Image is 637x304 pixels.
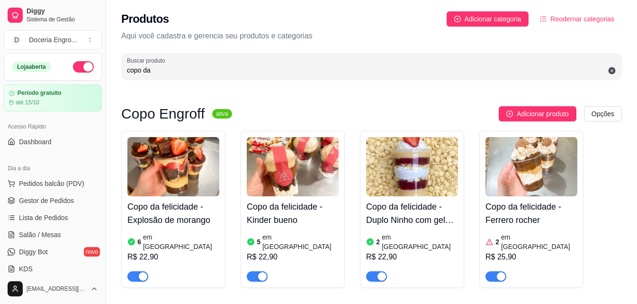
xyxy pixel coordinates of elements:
[366,137,458,196] img: product-image
[73,61,94,73] button: Alterar Status
[454,16,461,22] span: plus-circle
[212,109,232,119] sup: ativa
[592,109,614,119] span: Opções
[16,99,39,106] article: até 15/10
[499,106,576,121] button: Adicionar produto
[517,109,569,119] span: Adicionar produto
[485,251,577,263] div: R$ 25,90
[4,277,102,300] button: [EMAIL_ADDRESS][DOMAIN_NAME]
[4,4,102,27] a: DiggySistema de Gestão
[121,108,205,120] h3: Copo Engroff
[127,137,219,196] img: product-image
[19,213,68,222] span: Lista de Pedidos
[4,176,102,191] button: Pedidos balcão (PDV)
[257,237,260,247] article: 5
[127,200,219,227] h4: Copo da felicidade - Explosão de morango
[19,247,48,257] span: Diggy Bot
[4,193,102,208] a: Gestor de Pedidos
[4,261,102,276] a: KDS
[12,62,51,72] div: Loja aberta
[121,11,169,27] h2: Produtos
[485,200,577,227] h4: Copo da felicidade - Ferrero rocher
[19,196,74,205] span: Gestor de Pedidos
[27,7,98,16] span: Diggy
[247,137,339,196] img: product-image
[127,251,219,263] div: R$ 22,90
[501,232,577,251] article: em [GEOGRAPHIC_DATA]
[4,227,102,242] a: Salão / Mesas
[4,30,102,49] button: Select a team
[550,14,614,24] span: Reodernar categorias
[584,106,622,121] button: Opções
[19,137,52,147] span: Dashboard
[19,264,33,274] span: KDS
[127,56,169,64] label: Buscar produto
[19,179,84,188] span: Pedidos balcão (PDV)
[447,11,529,27] button: Adicionar categoria
[12,35,21,45] span: D
[465,14,521,24] span: Adicionar categoria
[495,237,499,247] article: 2
[4,119,102,134] div: Acesso Rápido
[27,16,98,23] span: Sistema de Gestão
[532,11,622,27] button: Reodernar categorias
[4,244,102,259] a: Diggy Botnovo
[4,210,102,225] a: Lista de Pedidos
[19,230,61,240] span: Salão / Mesas
[4,134,102,149] a: Dashboard
[143,232,219,251] article: em [GEOGRAPHIC_DATA]
[262,232,339,251] article: em [GEOGRAPHIC_DATA]
[506,111,513,117] span: plus-circle
[127,65,616,75] input: Buscar produto
[247,251,339,263] div: R$ 22,90
[376,237,380,247] article: 2
[382,232,458,251] article: em [GEOGRAPHIC_DATA]
[18,90,62,97] article: Período gratuito
[366,200,458,227] h4: Copo da felicidade - Duplo Ninho com geleia de morango
[121,30,622,42] p: Aqui você cadastra e gerencia seu produtos e categorias
[247,200,339,227] h4: Copo da felicidade - Kinder bueno
[4,84,102,111] a: Período gratuitoaté 15/10
[4,161,102,176] div: Dia a dia
[29,35,77,45] div: Doceria Engro ...
[540,16,547,22] span: ordered-list
[366,251,458,263] div: R$ 22,90
[137,237,141,247] article: 6
[27,285,87,293] span: [EMAIL_ADDRESS][DOMAIN_NAME]
[485,137,577,196] img: product-image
